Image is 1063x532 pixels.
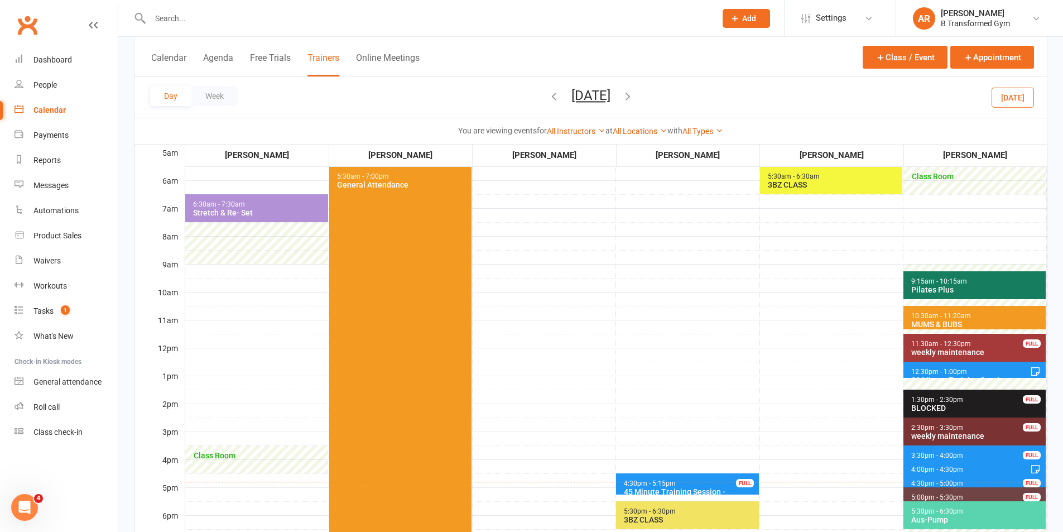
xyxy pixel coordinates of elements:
[682,127,723,136] a: All Types
[15,324,118,349] a: What's New
[911,424,964,432] span: 2:30pm - 3:30pm
[911,466,964,473] span: 4:00pm - 4:30pm
[33,428,83,437] div: Class check-in
[623,480,676,487] span: 4:30pm - 5:15pm
[186,148,328,162] div: [PERSON_NAME]
[911,515,1043,524] div: Aus-Pump
[33,181,69,190] div: Messages
[911,348,1043,357] div: weekly maintenance
[134,258,185,286] div: 9am
[15,198,118,223] a: Automations
[537,126,547,135] strong: for
[905,148,1047,162] div: [PERSON_NAME]
[911,277,968,285] span: 9:15am - 10:15am
[1023,423,1041,432] div: FULL
[15,299,118,324] a: Tasks 1
[15,370,118,395] a: General attendance kiosk mode
[15,47,118,73] a: Dashboard
[742,14,756,23] span: Add
[613,127,667,136] a: All Locations
[15,420,118,445] a: Class kiosk mode
[1023,339,1041,348] div: FULL
[193,451,326,460] span: Class Room
[767,180,900,189] div: 3BZ CLASS
[134,342,185,370] div: 12pm
[134,370,185,398] div: 1pm
[134,231,185,258] div: 8am
[134,314,185,342] div: 11am
[941,8,1010,18] div: [PERSON_NAME]
[147,11,708,26] input: Search...
[623,487,756,505] div: 45 Minute Training Session - [PERSON_NAME]
[911,396,964,404] span: 1:30pm - 2:30pm
[134,482,185,510] div: 5pm
[15,173,118,198] a: Messages
[458,126,537,135] strong: You are viewing events
[761,148,903,162] div: [PERSON_NAME]
[903,166,1046,194] div: Amanda Robinson's availability: 5:30am - 6:30am
[571,88,610,103] button: [DATE]
[1023,493,1041,501] div: FULL
[330,148,472,162] div: [PERSON_NAME]
[336,172,389,180] span: 5:30am - 7:00pm
[1023,479,1041,487] div: FULL
[617,148,759,162] div: [PERSON_NAME]
[203,52,233,76] button: Agenda
[941,18,1010,28] div: B Transformed Gym
[33,281,67,290] div: Workouts
[473,148,615,162] div: [PERSON_NAME]
[911,320,1043,329] div: MUMS & BUBS
[911,452,964,459] span: 3:30pm - 4:00pm
[992,87,1034,107] button: [DATE]
[1023,395,1041,404] div: FULL
[950,46,1034,69] button: Appointment
[33,377,102,386] div: General attendance
[903,264,1046,390] div: Amanda Robinson's availability: 9:00am - 1:30pm
[33,156,61,165] div: Reports
[11,494,38,521] iframe: Intercom live chat
[134,426,185,454] div: 3pm
[723,9,770,28] button: Add
[134,454,185,482] div: 4pm
[34,494,43,503] span: 4
[15,73,118,98] a: People
[33,332,74,341] div: What's New
[911,340,971,348] span: 11:30am - 12:30pm
[667,126,682,135] strong: with
[911,368,968,376] span: 12:30pm - 1:00pm
[15,223,118,248] a: Product Sales
[911,312,971,320] span: 10:30am - 11:20am
[15,395,118,420] a: Roll call
[134,147,185,175] div: 5am
[151,52,186,76] button: Calendar
[33,306,54,315] div: Tasks
[150,86,191,106] button: Day
[250,52,291,76] button: Free Trials
[15,98,118,123] a: Calendar
[134,175,185,203] div: 6am
[15,248,118,274] a: Waivers
[15,274,118,299] a: Workouts
[33,106,66,114] div: Calendar
[911,172,1043,181] span: Class Room
[185,194,328,264] div: Patricia Hardgrave's availability: 6:30am - 9:00am
[863,46,947,69] button: Class / Event
[134,286,185,314] div: 10am
[307,52,339,76] button: Trainers
[911,507,964,515] span: 5:30pm - 6:30pm
[134,398,185,426] div: 2pm
[33,131,69,140] div: Payments
[33,231,81,240] div: Product Sales
[33,206,79,215] div: Automations
[911,376,1043,394] div: 30 Minute Training Session - [PERSON_NAME]
[193,208,326,217] div: Stretch & Re- Set
[911,404,1043,413] div: BLOCKED
[767,172,820,180] span: 5:30am - 6:30am
[13,11,41,39] a: Clubworx
[61,305,70,315] span: 1
[623,515,756,524] div: 3BZ CLASS
[1023,451,1041,459] div: FULL
[33,402,60,411] div: Roll call
[33,55,72,64] div: Dashboard
[33,80,57,89] div: People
